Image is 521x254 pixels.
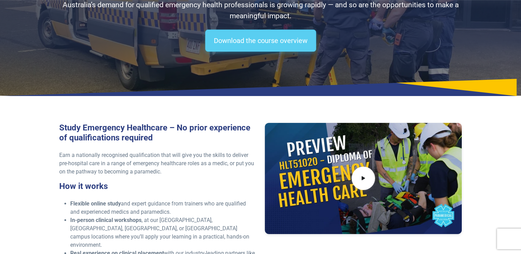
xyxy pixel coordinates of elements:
strong: In-person clinical workshops [70,217,142,223]
li: and expert guidance from trainers who are qualified and experienced medics and paramedics. [70,200,257,216]
strong: Flexible online study [70,200,121,207]
h3: How it works [59,181,257,191]
a: Download the course overview [205,30,316,52]
h3: Study Emergency Healthcare – No prior experience of qualifications required [59,123,257,143]
li: , at our [GEOGRAPHIC_DATA], [GEOGRAPHIC_DATA], [GEOGRAPHIC_DATA], or [GEOGRAPHIC_DATA] campus loc... [70,216,257,249]
p: Earn a nationally recognised qualification that will give you the skills to deliver pre-hospital ... [59,151,257,176]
